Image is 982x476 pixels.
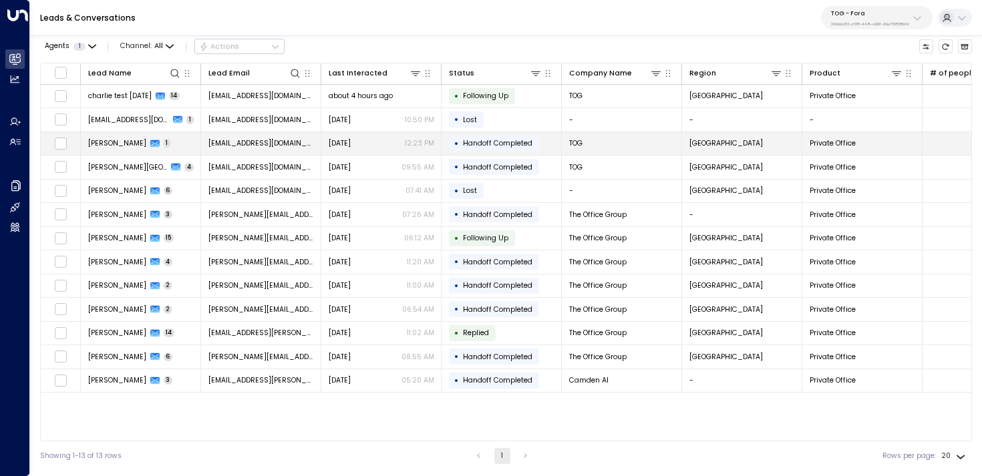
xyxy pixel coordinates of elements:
[54,350,67,363] span: Toggle select row
[689,67,783,79] div: Region
[689,186,763,196] span: London
[329,186,351,196] span: Aug 15, 2025
[569,91,583,101] span: TOG
[164,210,173,219] span: 3
[54,326,67,339] span: Toggle select row
[329,257,351,267] span: Aug 14, 2025
[164,305,172,314] span: 2
[208,186,314,196] span: rayan.habbab@gmail.com
[810,91,856,101] span: Private Office
[569,328,627,338] span: The Office Group
[88,280,146,290] span: Maisie King
[405,186,434,196] p: 07:41 AM
[329,67,387,79] div: Last Interacted
[208,67,250,79] div: Lead Email
[88,257,146,267] span: Maisie King
[88,375,146,385] span: Tegan Ellis
[454,372,459,389] div: •
[463,280,532,290] span: Handoff Completed
[329,304,351,314] span: Aug 14, 2025
[208,67,302,79] div: Lead Email
[810,280,856,290] span: Private Office
[407,257,434,267] p: 11:20 AM
[882,451,936,461] label: Rows per page:
[689,233,763,243] span: London
[88,67,132,79] div: Lead Name
[329,67,422,79] div: Last Interacted
[401,352,434,362] p: 08:55 AM
[689,67,716,79] div: Region
[569,257,627,267] span: The Office Group
[463,115,477,125] span: Lost
[810,162,856,172] span: Private Office
[40,12,136,23] a: Leads & Conversations
[164,352,173,361] span: 6
[88,304,146,314] span: Maisie King
[199,42,240,51] div: Actions
[54,89,67,102] span: Toggle select row
[454,87,459,105] div: •
[689,257,763,267] span: London
[802,108,923,132] td: -
[401,375,434,385] p: 05:20 AM
[689,138,763,148] span: London
[454,158,459,176] div: •
[208,91,314,101] span: charlie.home+testmonday@gmail.com
[463,210,532,220] span: Handoff Completed
[404,233,434,243] p: 06:12 AM
[88,91,152,101] span: charlie test monday
[329,91,393,101] span: about 4 hours ago
[463,162,532,172] span: Handoff Completed
[958,39,973,54] button: Archived Leads
[54,279,67,292] span: Toggle select row
[184,163,194,172] span: 4
[810,67,840,79] div: Product
[88,233,146,243] span: Rocio del Hoyo
[689,162,763,172] span: Cambridge
[54,232,67,244] span: Toggle select row
[88,352,146,362] span: Nicola Merry
[463,91,508,101] span: Following Up
[164,281,172,290] span: 2
[88,210,146,220] span: Michelle Tang
[405,138,434,148] p: 12:23 PM
[569,67,632,79] div: Company Name
[54,208,67,221] span: Toggle select row
[831,21,909,27] p: 24bbb2f3-cf28-4415-a26f-20e170838bf4
[407,280,434,290] p: 11:00 AM
[689,280,763,290] span: London
[463,375,532,385] span: Handoff Completed
[164,186,173,195] span: 6
[54,374,67,387] span: Toggle select row
[194,39,285,55] div: Button group with a nested menu
[682,108,802,132] td: -
[689,91,763,101] span: London
[208,233,314,243] span: Rocio.delHoyo@theofficegroup.com
[164,258,173,266] span: 4
[194,39,285,55] button: Actions
[154,42,163,50] span: All
[919,39,934,54] button: Customize
[454,300,459,318] div: •
[88,115,170,125] span: joshuaunderwood@libero.it
[54,66,67,79] span: Toggle select all
[208,352,314,362] span: Nicola.Merry@theofficegroup.com
[164,139,171,148] span: 1
[454,230,459,247] div: •
[569,162,583,172] span: TOG
[208,138,314,148] span: charlie.home+testfriday2@gmail.com
[689,352,763,362] span: London
[208,328,314,338] span: Eme.Udoma-Herman@theofficegroup.com
[454,253,459,270] div: •
[329,162,351,172] span: Aug 15, 2025
[208,162,314,172] span: charlie.home+galicia@gmail.com
[810,138,856,148] span: Private Office
[562,108,682,132] td: -
[454,182,459,200] div: •
[208,210,314,220] span: Michelle.Tang@theofficegroup.com
[463,138,532,148] span: Handoff Completed
[329,328,351,338] span: Aug 14, 2025
[930,67,976,79] div: # of people
[810,210,856,220] span: Private Office
[569,280,627,290] span: The Office Group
